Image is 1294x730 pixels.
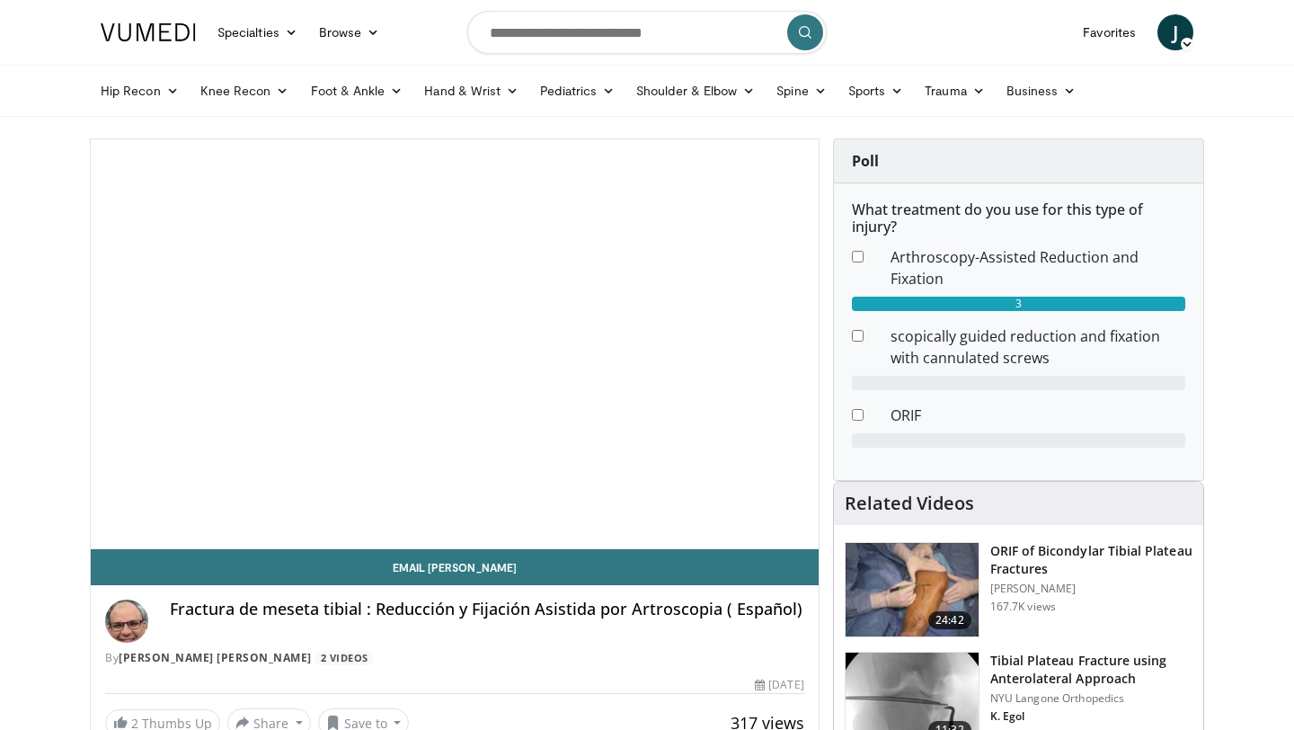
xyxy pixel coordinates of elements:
[625,73,766,109] a: Shoulder & Elbow
[766,73,837,109] a: Spine
[990,652,1192,688] h3: Tibial Plateau Fracture using Anterolateral Approach
[91,139,819,549] video-js: Video Player
[1157,14,1193,50] a: J
[190,73,300,109] a: Knee Recon
[852,151,879,171] strong: Poll
[928,611,971,629] span: 24:42
[315,651,374,666] a: 2 Videos
[207,14,308,50] a: Specialties
[877,325,1199,369] dd: scopically guided reduction and fixation with cannulated screws
[90,73,190,109] a: Hip Recon
[990,542,1192,578] h3: ORIF of Bicondylar Tibial Plateau Fractures
[105,650,804,666] div: By
[119,650,312,665] a: [PERSON_NAME] [PERSON_NAME]
[529,73,625,109] a: Pediatrics
[914,73,996,109] a: Trauma
[852,297,1185,311] div: 3
[996,73,1087,109] a: Business
[105,600,148,643] img: Avatar
[170,600,804,619] h4: Fractura de meseta tibial : Reducción y Fijación Asistida por Artroscopia ( Español)
[300,73,414,109] a: Foot & Ankle
[467,11,827,54] input: Search topics, interventions
[990,600,1056,614] p: 167.7K views
[413,73,529,109] a: Hand & Wrist
[877,405,1199,426] dd: ORIF
[852,201,1185,236] h6: What treatment do you use for this type of injury?
[755,677,803,693] div: [DATE]
[877,246,1199,289] dd: Arthroscopy-Assisted Reduction and Fixation
[846,543,979,637] img: Levy_Tib_Plat_100000366_3.jpg.150x105_q85_crop-smart_upscale.jpg
[990,582,1192,596] p: [PERSON_NAME]
[838,73,915,109] a: Sports
[91,549,819,585] a: Email [PERSON_NAME]
[101,23,196,41] img: VuMedi Logo
[990,709,1192,724] p: K. Egol
[1072,14,1147,50] a: Favorites
[845,542,1192,637] a: 24:42 ORIF of Bicondylar Tibial Plateau Fractures [PERSON_NAME] 167.7K views
[845,493,974,514] h4: Related Videos
[308,14,391,50] a: Browse
[990,691,1192,706] p: NYU Langone Orthopedics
